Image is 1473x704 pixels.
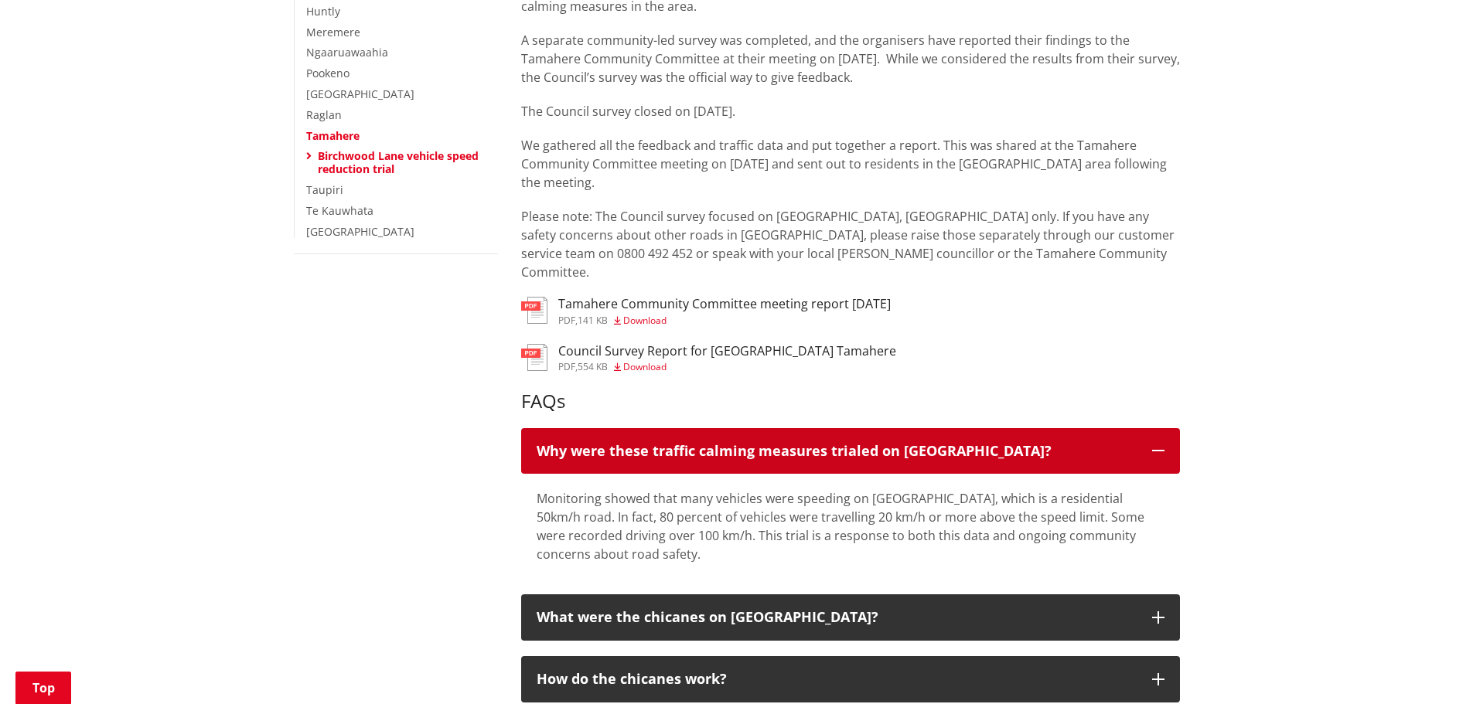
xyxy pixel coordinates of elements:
[521,207,1180,281] p: Please note: The Council survey focused on [GEOGRAPHIC_DATA], [GEOGRAPHIC_DATA] only. If you have...
[306,25,360,39] a: Meremere
[558,297,891,311] h3: Tamahere Community Committee meeting report [DATE]
[537,672,1137,687] p: How do the chicanes work?
[521,31,1180,87] p: A separate community-led survey was completed, and the organisers have reported their findings to...
[306,128,360,143] a: Tamahere
[306,4,340,19] a: Huntly
[306,224,414,239] a: [GEOGRAPHIC_DATA]
[537,610,1137,625] p: What were the chicanes on [GEOGRAPHIC_DATA]?
[537,444,1137,459] p: Why were these traffic calming measures trialed on [GEOGRAPHIC_DATA]?
[521,656,1180,702] button: How do the chicanes work?
[521,102,1180,121] p: The Council survey closed on [DATE].
[558,362,896,372] div: ,
[578,314,608,327] span: 141 KB
[558,344,896,359] h3: Council Survey Report for [GEOGRAPHIC_DATA] Tamahere
[306,87,414,101] a: [GEOGRAPHIC_DATA]
[318,148,479,176] a: Birchwood Lane vehicle speed reduction trial
[306,66,349,80] a: Pookeno
[521,297,547,324] img: document-pdf.svg
[521,344,547,371] img: document-pdf.svg
[521,344,896,372] a: Council Survey Report for [GEOGRAPHIC_DATA] Tamahere pdf,554 KB Download
[306,45,388,60] a: Ngaaruawaahia
[15,672,71,704] a: Top
[521,297,891,325] a: Tamahere Community Committee meeting report [DATE] pdf,141 KB Download
[558,314,575,327] span: pdf
[521,136,1180,192] p: We gathered all the feedback and traffic data and put together a report. This was shared at the T...
[537,489,1164,563] div: Monitoring showed that many vehicles were speeding on [GEOGRAPHIC_DATA], which is a residential 5...
[306,203,373,218] a: Te Kauwhata
[1402,639,1458,695] iframe: Messenger Launcher
[623,314,667,327] span: Download
[306,182,343,197] a: Taupiri
[558,360,575,373] span: pdf
[623,360,667,373] span: Download
[521,594,1180,641] button: What were the chicanes on [GEOGRAPHIC_DATA]?
[578,360,608,373] span: 554 KB
[306,107,342,122] a: Raglan
[521,390,1180,413] h3: FAQs
[558,316,891,325] div: ,
[521,428,1180,474] button: Why were these traffic calming measures trialed on [GEOGRAPHIC_DATA]?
